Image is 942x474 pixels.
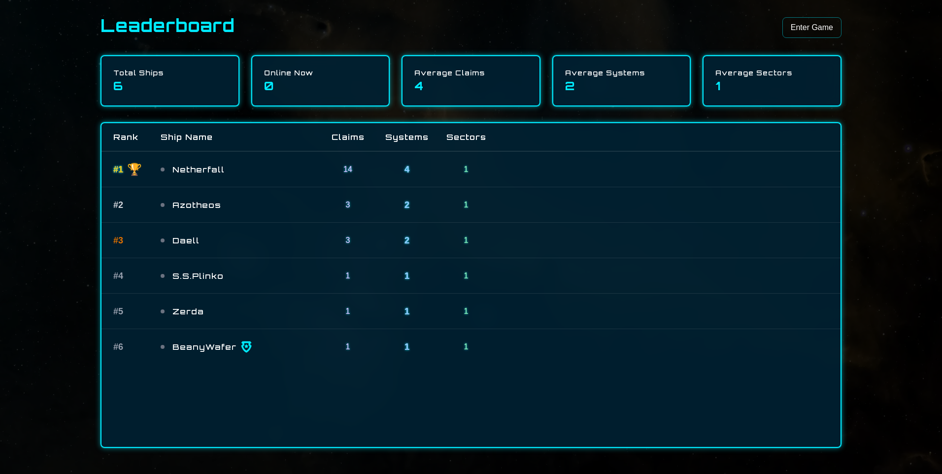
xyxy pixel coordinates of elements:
[346,201,350,209] span: 3
[437,131,496,143] div: Sectors
[404,165,409,174] span: 4
[113,234,123,247] span: # 3
[127,162,142,177] span: 🏆
[343,165,352,173] span: 14
[404,200,409,210] span: 2
[264,78,377,94] div: 0
[715,78,829,94] div: 1
[161,345,165,349] div: Offline
[464,165,469,173] span: 1
[404,342,409,352] span: 1
[172,235,200,246] span: Daell
[404,271,409,281] span: 1
[464,307,469,315] span: 1
[161,309,165,313] div: Offline
[565,78,678,94] div: 2
[161,238,165,242] div: Offline
[464,201,469,209] span: 1
[404,236,409,245] span: 2
[113,131,161,143] div: Rank
[172,305,204,317] span: Zerda
[318,131,377,143] div: Claims
[113,163,123,176] span: # 1
[464,342,469,351] span: 1
[464,271,469,280] span: 1
[113,198,123,212] span: # 2
[377,131,437,143] div: Systems
[414,68,528,78] div: Average Claims
[346,236,350,244] span: 3
[113,269,123,283] span: # 4
[113,68,227,78] div: Total Ships
[404,306,409,316] span: 1
[715,68,829,78] div: Average Sectors
[113,305,123,318] span: # 5
[161,203,165,207] div: Offline
[346,307,350,315] span: 1
[161,274,165,278] div: Offline
[464,236,469,244] span: 1
[113,78,227,94] div: 6
[161,131,318,143] div: Ship Name
[101,16,235,35] h1: Leaderboard
[172,341,236,353] span: BeanyWafer
[172,164,225,175] span: Netherfall
[240,341,252,353] img: alpha
[264,68,377,78] div: Online Now
[565,68,678,78] div: Average Systems
[782,17,841,38] a: Enter Game
[414,78,528,94] div: 4
[346,342,350,351] span: 1
[346,271,350,280] span: 1
[161,168,165,171] div: Offline
[172,270,224,282] span: S.S.Plinko
[113,340,123,354] span: # 6
[172,199,221,211] span: Azotheos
